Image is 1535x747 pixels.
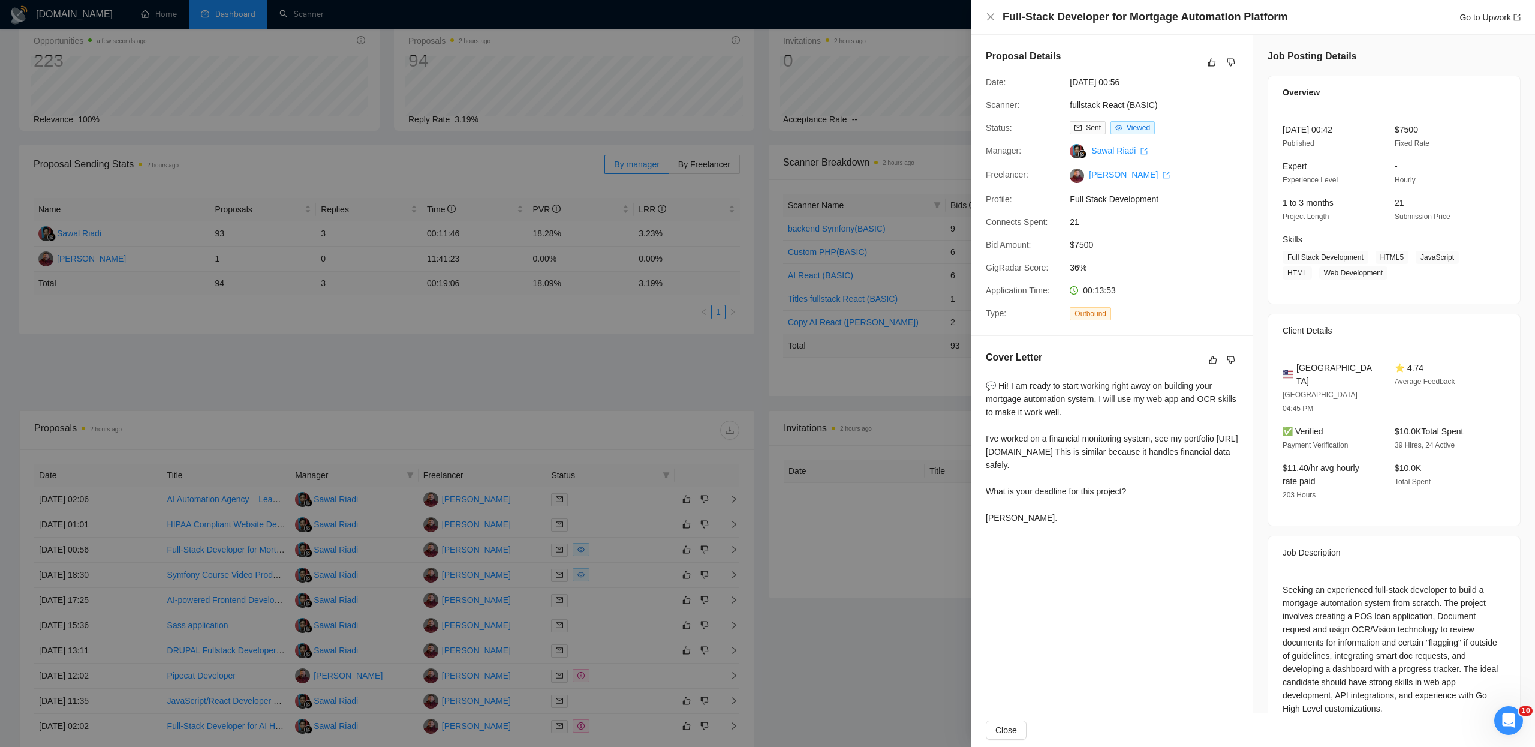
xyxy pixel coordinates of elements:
[1283,86,1320,99] span: Overview
[1395,212,1450,221] span: Submission Price
[1296,361,1376,388] span: [GEOGRAPHIC_DATA]
[986,350,1042,365] h5: Cover Letter
[1395,161,1398,171] span: -
[1283,235,1302,244] span: Skills
[1283,176,1338,184] span: Experience Level
[1070,261,1250,274] span: 36%
[1208,58,1216,67] span: like
[1283,212,1329,221] span: Project Length
[1089,170,1170,179] a: [PERSON_NAME] export
[995,724,1017,737] span: Close
[1519,706,1533,716] span: 10
[1224,353,1238,367] button: dislike
[1127,124,1150,132] span: Viewed
[986,194,1012,204] span: Profile:
[1227,355,1235,365] span: dislike
[1283,125,1332,134] span: [DATE] 00:42
[1283,491,1316,499] span: 203 Hours
[1395,198,1404,208] span: 21
[986,286,1050,295] span: Application Time:
[1163,172,1170,179] span: export
[1283,198,1334,208] span: 1 to 3 months
[1513,14,1521,21] span: export
[1206,353,1220,367] button: like
[986,170,1028,179] span: Freelancer:
[1395,125,1418,134] span: $7500
[986,49,1061,64] h5: Proposal Details
[1395,441,1455,449] span: 39 Hires, 24 Active
[1283,251,1368,264] span: Full Stack Development
[1083,286,1116,295] span: 00:13:53
[986,379,1238,524] div: 💬 Hi! I am ready to start working right away on building your mortgage automation system. I will ...
[986,240,1031,250] span: Bid Amount:
[1224,55,1238,70] button: dislike
[1209,355,1217,365] span: like
[1319,266,1388,280] span: Web Development
[1268,49,1356,64] h5: Job Posting Details
[1395,478,1431,486] span: Total Spent
[1395,463,1421,473] span: $10.0K
[1091,146,1148,155] a: Sawal Riadi export
[986,123,1012,133] span: Status:
[1283,536,1506,569] div: Job Description
[986,263,1048,272] span: GigRadar Score:
[1086,124,1101,132] span: Sent
[1074,124,1082,131] span: mail
[1494,706,1523,735] iframe: Intercom live chat
[1283,139,1314,148] span: Published
[986,100,1019,110] span: Scanner:
[986,721,1027,740] button: Close
[1416,251,1459,264] span: JavaScript
[986,308,1006,318] span: Type:
[1115,124,1122,131] span: eye
[1070,215,1250,229] span: 21
[1395,176,1416,184] span: Hourly
[1283,314,1506,347] div: Client Details
[986,217,1048,227] span: Connects Spent:
[986,12,995,22] button: Close
[1395,139,1429,148] span: Fixed Rate
[1070,307,1111,320] span: Outbound
[1283,427,1323,436] span: ✅ Verified
[1205,55,1219,70] button: like
[1070,193,1250,206] span: Full Stack Development
[1140,148,1148,155] span: export
[1283,441,1348,449] span: Payment Verification
[986,77,1006,87] span: Date:
[1070,76,1250,89] span: [DATE] 00:56
[1227,58,1235,67] span: dislike
[1395,377,1455,386] span: Average Feedback
[1395,427,1463,436] span: $10.0K Total Spent
[1070,286,1078,295] span: clock-circle
[1070,238,1250,251] span: $7500
[1459,13,1521,22] a: Go to Upworkexport
[1003,10,1287,25] h4: Full-Stack Developer for Mortgage Automation Platform
[1283,266,1312,280] span: HTML
[1283,368,1293,381] img: 🇺🇸
[1070,169,1084,183] img: c1Solt7VbwHmdfN9daG-llb3HtbK8lHyvFES2IJpurApVoU8T7FGrScjE2ec-Wjl2v
[1376,251,1408,264] span: HTML5
[1395,363,1423,373] span: ⭐ 4.74
[1283,463,1359,486] span: $11.40/hr avg hourly rate paid
[986,12,995,22] span: close
[986,146,1021,155] span: Manager:
[1070,100,1157,110] a: fullstack React (BASIC)
[1283,161,1307,171] span: Expert
[1078,150,1086,158] img: gigradar-bm.png
[1283,391,1358,413] span: [GEOGRAPHIC_DATA] 04:45 PM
